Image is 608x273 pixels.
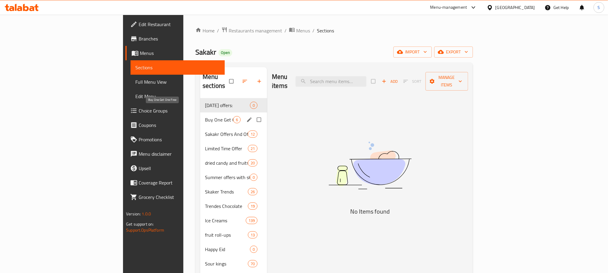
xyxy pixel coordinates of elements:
div: items [248,188,257,195]
a: Support.OpsPlatform [126,226,164,234]
span: Select all sections [226,76,238,87]
a: Choice Groups [125,103,224,118]
button: Add section [253,75,267,88]
span: Skaker Trends [205,188,248,195]
a: Full Menu View [131,75,224,89]
span: Summer offers with skakr [205,174,250,181]
span: Sort sections [238,75,253,88]
span: Trendes Chocolate [205,202,248,210]
span: Menu disclaimer [139,150,220,157]
div: Limited Time Offer21 [200,141,267,156]
button: Add [380,77,399,86]
img: dish.svg [295,126,445,205]
div: Happy Eid0 [200,242,267,256]
a: Promotions [125,132,224,147]
div: items [250,246,257,253]
div: Ice Creams139 [200,213,267,228]
span: Edit Restaurant [139,21,220,28]
span: Add [382,78,398,85]
a: Coupons [125,118,224,132]
span: Upsell [139,165,220,172]
span: Sections [317,27,334,34]
span: 0 [250,103,257,108]
span: Get support on: [126,220,154,228]
li: / [312,27,315,34]
a: Menus [125,46,224,60]
a: Upsell [125,161,224,175]
div: [DATE] offers:0 [200,98,267,112]
span: dried candy and fruits [205,159,248,166]
h5: No Items found [295,207,445,216]
h2: Menu items [272,72,288,90]
span: 6 [233,117,240,123]
span: Restaurants management [229,27,282,34]
div: fruit roll-ups13 [200,228,267,242]
div: Summer offers with skakr0 [200,170,267,184]
span: Open [218,50,232,55]
span: Coupons [139,121,220,129]
span: 1.0.0 [142,210,151,218]
div: items [246,217,257,224]
span: 0 [250,175,257,180]
div: [GEOGRAPHIC_DATA] [495,4,535,11]
div: Sour kings70 [200,256,267,271]
span: Ice Creams [205,217,246,224]
a: Grocery Checklist [125,190,224,204]
span: Add item [380,77,399,86]
span: Coverage Report [139,179,220,186]
span: Edit Menu [135,93,220,100]
a: Coverage Report [125,175,224,190]
span: Sections [135,64,220,71]
a: Edit Menu [131,89,224,103]
a: Menu disclaimer [125,147,224,161]
span: [DATE] offers: [205,102,250,109]
div: items [248,130,257,138]
span: Buy One Get One Free [205,116,233,123]
span: 19 [248,203,257,209]
span: Promotions [139,136,220,143]
span: 26 [248,189,257,195]
span: fruit roll-ups [205,231,248,238]
span: 21 [248,146,257,151]
span: 139 [246,218,257,223]
div: items [248,159,257,166]
a: Menus [289,27,310,34]
span: export [439,48,468,56]
div: Happy Eid [205,246,250,253]
button: import [393,46,432,58]
span: Select section first [399,77,426,86]
button: edit [245,116,254,124]
div: dried candy and fruits20 [200,156,267,170]
div: items [248,202,257,210]
a: Branches [125,31,224,46]
span: 0 [250,247,257,252]
div: items [233,116,241,123]
span: Menus [296,27,310,34]
input: search [296,76,366,87]
span: Manage items [430,74,463,89]
a: Edit Restaurant [125,17,224,31]
div: Skaker Trends26 [200,184,267,199]
span: 13 [248,232,257,238]
div: items [248,260,257,267]
div: Buy One Get One Free6edit [200,112,267,127]
div: items [248,231,257,238]
div: items [250,174,257,181]
div: Menu-management [430,4,467,11]
li: / [284,27,287,34]
span: import [398,48,427,56]
span: 70 [248,261,257,267]
span: Version: [126,210,141,218]
div: Sakakr Offers And Offers Nearby Dates [205,130,248,138]
span: Choice Groups [139,107,220,114]
a: Sections [131,60,224,75]
div: Trendes Chocolate19 [200,199,267,213]
span: Branches [139,35,220,42]
span: 12 [248,131,257,137]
